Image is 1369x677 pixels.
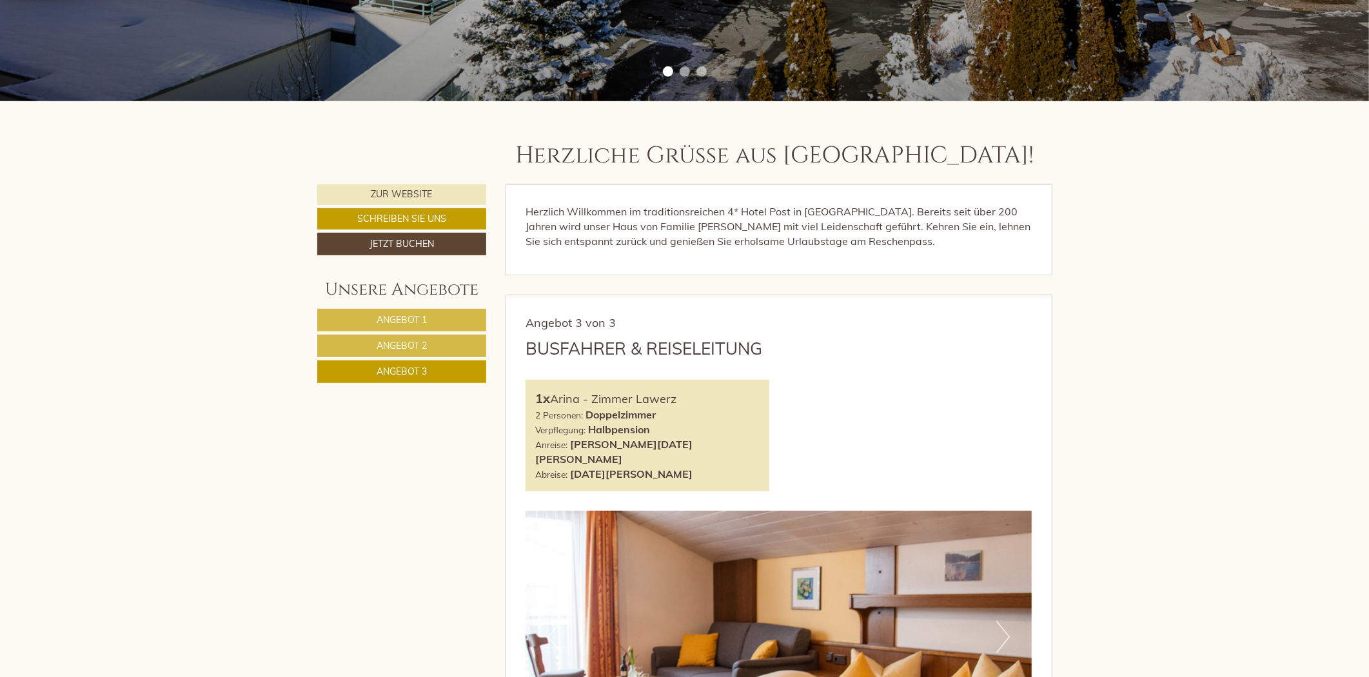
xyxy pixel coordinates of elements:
[515,143,1034,169] h1: Herzliche Grüße aus [GEOGRAPHIC_DATA]!
[377,366,427,377] span: Angebot 3
[377,340,427,351] span: Angebot 2
[535,438,693,466] b: [PERSON_NAME][DATE][PERSON_NAME]
[535,469,567,480] small: Abreise:
[377,314,427,326] span: Angebot 1
[535,409,583,420] small: 2 Personen:
[996,621,1010,653] button: Next
[317,208,487,230] a: Schreiben Sie uns
[535,390,550,406] b: 1x
[586,408,656,421] b: Doppelzimmer
[588,423,650,436] b: Halbpension
[317,233,487,255] a: Jetzt buchen
[526,337,762,360] div: Busfahrer & Reiseleitung
[535,439,567,450] small: Anreise:
[570,467,693,480] b: [DATE][PERSON_NAME]
[548,621,562,653] button: Previous
[317,278,487,302] div: Unsere Angebote
[317,184,487,205] a: Zur Website
[526,315,616,330] span: Angebot 3 von 3
[526,204,1032,249] p: Herzlich Willkommen im traditionsreichen 4* Hotel Post in [GEOGRAPHIC_DATA]. Bereits seit über 20...
[535,389,760,408] div: Arina - Zimmer Lawerz
[535,424,586,435] small: Verpflegung:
